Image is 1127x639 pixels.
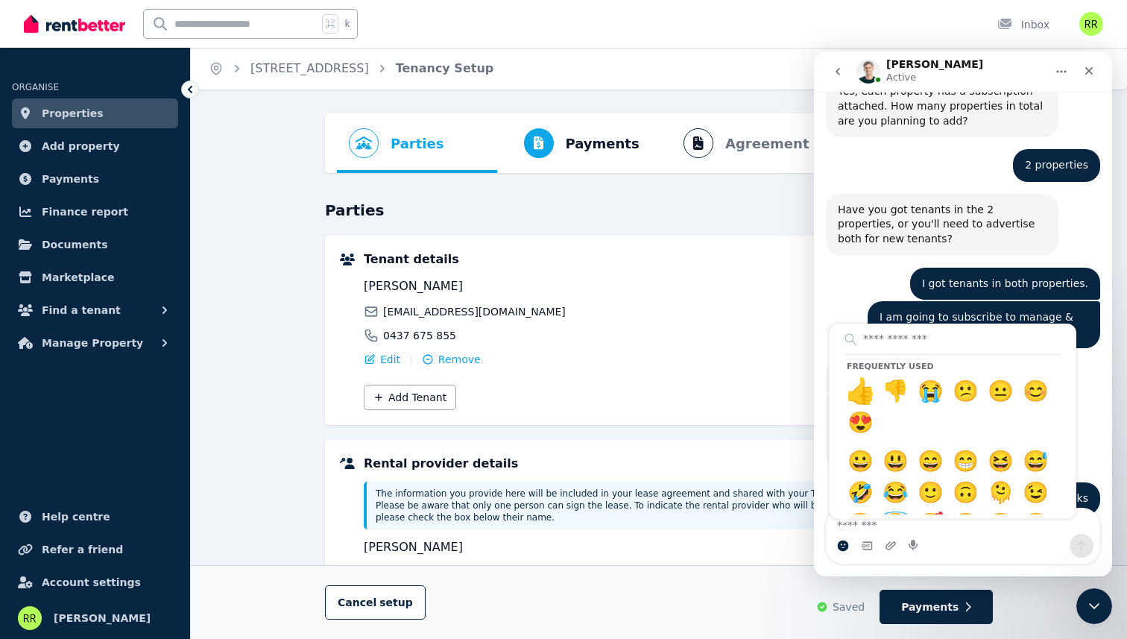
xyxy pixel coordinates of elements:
[191,48,511,89] nav: Breadcrumb
[12,567,178,597] a: Account settings
[438,352,481,367] span: Remove
[340,458,355,469] img: Rental providers
[880,590,993,624] button: Payments
[42,203,128,221] span: Finance report
[391,133,443,154] span: Parties
[383,304,566,319] span: [EMAIL_ADDRESS][DOMAIN_NAME]
[12,262,178,292] a: Marketplace
[497,113,651,173] button: Payments
[12,197,178,227] a: Finance report
[376,488,957,523] p: The information you provide here will be included in your lease agreement and shared with your Te...
[901,599,959,614] span: Payments
[12,535,178,564] a: Refer a friend
[42,541,123,558] span: Refer a friend
[12,82,59,92] span: ORGANISE
[379,595,413,610] span: setup
[1079,12,1103,36] img: Riko Rakhmanto
[54,609,151,627] span: [PERSON_NAME]
[12,230,178,259] a: Documents
[325,585,426,620] button: Cancelsetup
[42,236,108,254] span: Documents
[24,13,125,35] img: RentBetter
[338,596,413,608] span: Cancel
[12,295,178,325] button: Find a tenant
[383,328,456,343] span: 0437 675 855
[337,113,455,173] button: Parties
[42,170,99,188] span: Payments
[1076,588,1112,624] iframe: Intercom live chat
[566,133,640,154] span: Payments
[409,352,413,367] span: |
[364,277,666,295] span: [PERSON_NAME]
[18,606,42,630] img: Riko Rakhmanto
[42,573,141,591] span: Account settings
[997,17,1049,32] div: Inbox
[42,268,114,286] span: Marketplace
[42,301,121,319] span: Find a tenant
[364,455,978,473] h5: Rental provider details
[364,352,400,367] button: Edit
[12,328,178,358] button: Manage Property
[325,200,993,221] h3: Parties
[250,61,369,75] a: [STREET_ADDRESS]
[42,334,143,352] span: Manage Property
[42,137,120,155] span: Add property
[833,599,865,614] span: Saved
[42,508,110,526] span: Help centre
[422,352,481,367] button: Remove
[12,502,178,532] a: Help centre
[380,352,400,367] span: Edit
[396,60,494,78] span: Tenancy Setup
[344,18,350,30] span: k
[364,251,978,268] h5: Tenant details
[364,538,666,556] span: [PERSON_NAME]
[325,113,993,173] nav: Progress
[814,51,1112,576] iframe: Intercom live chat
[12,98,178,128] a: Properties
[364,385,456,410] button: Add Tenant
